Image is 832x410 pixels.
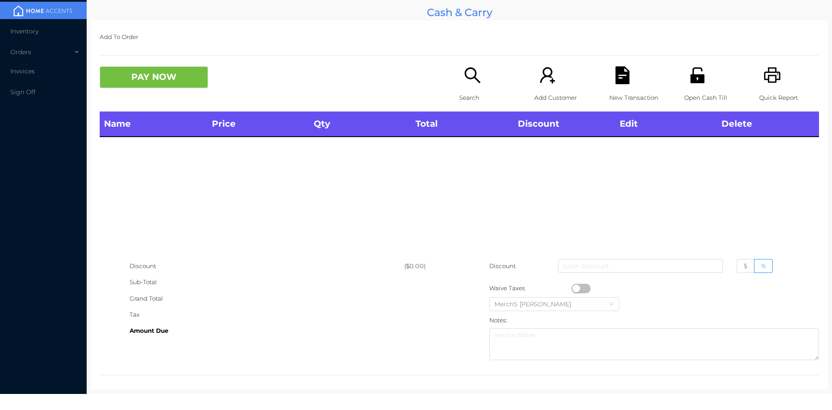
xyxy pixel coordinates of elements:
[615,112,717,137] th: Edit
[684,90,744,106] p: Open Cash Till
[130,274,404,290] div: Sub-Total
[609,302,614,308] i: icon: down
[10,67,35,75] span: Invoices
[609,90,669,106] p: New Transaction
[130,258,404,274] div: Discount
[489,280,572,296] div: Waive Taxes
[513,112,615,137] th: Discount
[534,90,594,106] p: Add Customer
[494,298,580,311] div: Merch5 Lawrence
[404,258,459,274] div: ($0.00)
[539,66,556,84] i: icon: user-add
[130,323,404,339] div: Amount Due
[459,90,519,106] p: Search
[764,66,781,84] i: icon: printer
[717,112,819,137] th: Delete
[744,262,747,270] span: $
[759,90,819,106] p: Quick Report
[464,66,481,84] i: icon: search
[614,66,631,84] i: icon: file-text
[130,291,404,307] div: Grand Total
[489,317,507,324] label: Notes:
[689,66,706,84] i: icon: unlock
[100,29,819,45] p: Add To Order
[100,66,208,88] button: PAY NOW
[91,4,828,20] div: Cash & Carry
[411,112,513,137] th: Total
[100,112,208,137] th: Name
[558,259,723,273] input: Enter Discount
[10,27,39,35] span: Inventory
[489,258,517,274] p: Discount
[309,112,411,137] th: Qty
[10,88,36,96] span: Sign Off
[130,307,404,323] div: Tax
[208,112,309,137] th: Price
[10,4,75,17] img: mainBanner
[761,262,766,270] span: %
